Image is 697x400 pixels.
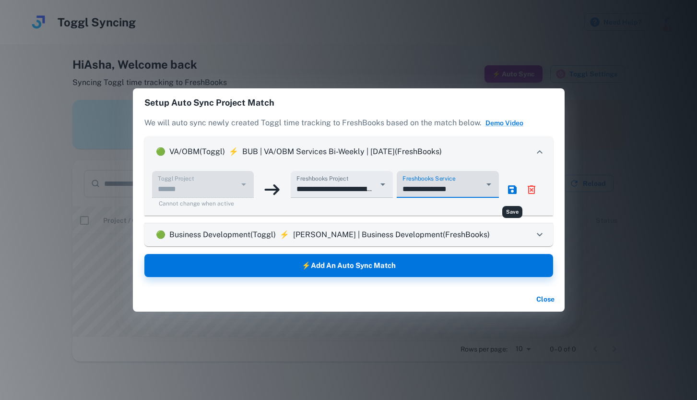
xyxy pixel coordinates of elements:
[152,229,169,241] p: Active
[502,206,522,218] div: Save
[144,117,553,136] p: We will auto sync newly created Toggl time tracking to FreshBooks based on the match below.
[169,146,225,158] p: VA/OBM (Toggl)
[296,174,348,182] label: Freshbooks Project
[242,146,442,158] p: BUB | VA/OBM Services Bi-Weekly | [DATE] (FreshBooks)
[159,199,248,208] p: Cannot change when active
[144,223,553,246] div: ActiveBusiness Development(Toggl)⚡[PERSON_NAME] | Business Development(FreshBooks)
[225,146,242,158] p: ⚡
[144,136,553,167] div: ActiveVA/OBM(Toggl)⚡BUB | VA/OBM Services Bi-Weekly | [DATE](FreshBooks)
[485,119,523,127] a: Demo Video
[503,180,522,199] button: save
[522,180,541,199] button: delete
[482,178,496,191] button: Open
[158,174,194,182] label: Toggl Project
[169,229,276,241] p: Business Development (Toggl)
[152,146,169,158] p: Active
[144,254,553,277] button: ⚡Add an Auto Sync Match
[144,167,553,216] div: ActiveVA/OBM(Toggl)⚡BUB | VA/OBM Services Bi-Weekly | [DATE](FreshBooks)
[376,178,390,191] button: Open
[293,229,490,241] p: [PERSON_NAME] | Business Development (FreshBooks)
[503,180,541,199] div: match actions
[402,174,455,182] label: Freshbooks Service
[133,88,565,117] h2: Setup Auto Sync Project Match
[530,291,561,308] button: Close
[276,229,293,241] p: ⚡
